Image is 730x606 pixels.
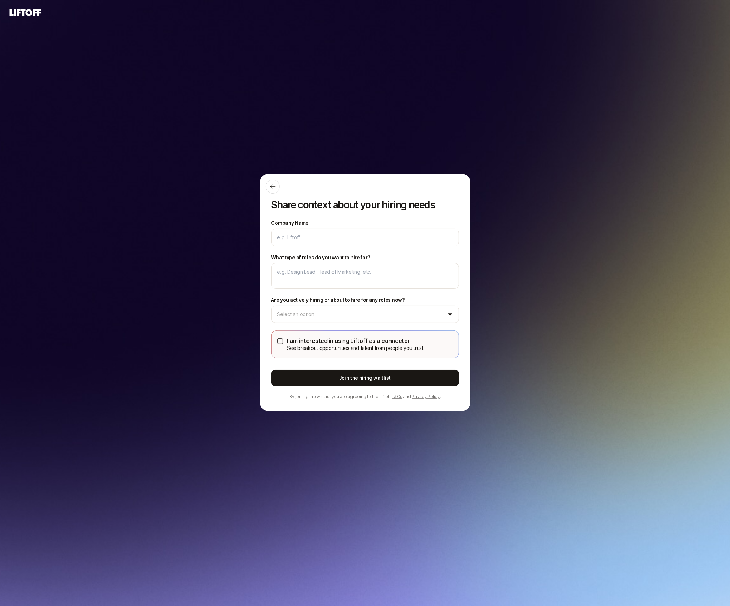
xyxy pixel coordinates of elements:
[271,199,459,210] p: Share context about your hiring needs
[277,338,283,344] button: I am interested in using Liftoff as a connectorSee breakout opportunities and talent from people ...
[271,253,459,262] label: What type of roles do you want to hire for?
[271,219,309,227] label: Company Name
[277,233,453,242] input: e.g. Liftoff
[287,336,424,345] p: I am interested in using Liftoff as a connector
[271,296,405,304] label: Are you actively hiring or about to hire for any roles now?
[287,344,424,352] p: See breakout opportunities and talent from people you trust
[392,394,402,399] a: T&Cs
[271,393,459,400] p: By joining the waitlist you are agreeing to the Liftoff and .
[412,394,440,399] a: Privacy Policy
[271,370,459,386] button: Join the hiring waitlist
